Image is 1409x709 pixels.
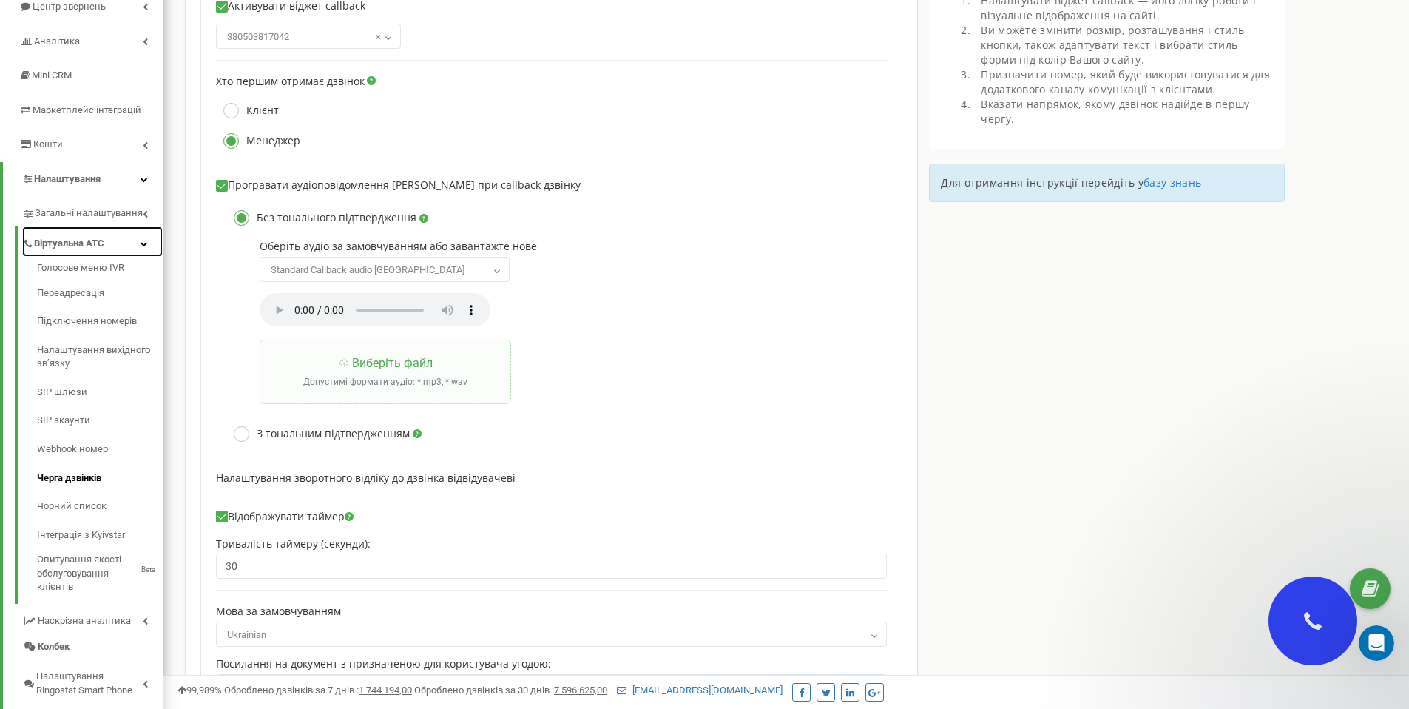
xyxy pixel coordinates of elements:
a: базу знань [1143,175,1201,189]
label: Програвати аудіоповідомлення [PERSON_NAME] при callback дзвінку [216,179,581,192]
label: Клієнт [216,103,279,118]
a: Голосове меню IVR [37,261,163,279]
span: Віртуальна АТС [34,237,104,251]
li: Вказати напрямок, якому дзвінок надійде в першу чергу. [973,97,1270,127]
a: Налаштування вихідного зв’язку [37,336,163,378]
a: Опитування якості обслуговування клієнтівBeta [37,549,163,594]
span: 99,989% [178,685,222,696]
label: Налаштування зворотного відліку до дзвінка відвідувачеві [216,472,516,485]
p: Для отримання інструкції перейдіть у [941,175,1273,190]
span: Загальні налаштування [35,206,143,221]
li: Призначити номер, який буде використовуватися для додаткового каналу комунікації з клієнтами. [973,67,1270,97]
label: З тональним підтвердженням [226,426,422,442]
span: Колбек [38,640,70,654]
label: Без тонального підтвердження [226,210,428,226]
a: SIP шлюзи [37,378,163,407]
span: Центр звернень [33,1,106,12]
span: Ukrainian [221,625,882,645]
span: Маркетплейс інтеграцій [33,104,141,115]
a: [EMAIL_ADDRESS][DOMAIN_NAME] [617,685,783,696]
a: Налаштування [3,162,163,197]
label: Оберіть аудіо за замовчуванням або завантажте нове [260,241,872,253]
span: Standard Callback audio UK [260,257,510,282]
label: Менеджер [216,133,300,149]
u: 1 744 194,00 [359,685,412,696]
label: Посилання на документ з призначеною для користувача угодою: [216,658,551,671]
span: Оброблено дзвінків за 7 днів : [224,685,412,696]
iframe: Intercom live chat [1359,625,1394,661]
input: Тривалість таймеру (секунди) [216,554,887,579]
label: Відображувати таймер [216,511,354,523]
u: 7 596 625,00 [554,685,607,696]
a: Переадресація [37,279,163,308]
span: Кошти [33,138,63,149]
span: Оброблено дзвінків за 30 днів : [414,685,607,696]
a: Інтеграція з Kyivstar [37,521,163,550]
span: Mini CRM [32,70,72,81]
a: Підключення номерів [37,307,163,336]
a: Загальні налаштування [22,196,163,226]
input: Введіть посилання на документ [216,674,887,699]
span: 380503817042 [221,27,396,47]
label: Мова за замовчуванням [216,605,341,618]
a: Черга дзвінків [37,464,163,493]
label: Тривалість таймеру (секунди): [216,538,371,551]
a: Webhook номер [37,435,163,464]
span: Налаштування Ringostat Smart Phone [36,670,143,697]
li: Ви можете змінити розмір, розташування і стиль кнопки, також адаптувати текст і вибрати стиль фор... [973,23,1270,67]
a: Колбек [22,634,163,660]
a: Налаштування Ringostat Smart Phone [22,659,163,703]
span: Наскрізна аналітика [38,614,131,628]
label: Хто першим отримає дзвінок [216,75,365,88]
a: Наскрізна аналітика [22,604,163,634]
span: 380503817042 [216,24,401,49]
span: Аналiтика [34,36,80,47]
span: Ukrainian [216,622,887,647]
a: SIP акаунти [37,406,163,435]
a: Чорний список [37,492,163,521]
span: × [376,27,381,47]
a: Віртуальна АТС [22,226,163,257]
span: Standard Callback audio UK [265,260,504,280]
span: Налаштування [34,173,101,184]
